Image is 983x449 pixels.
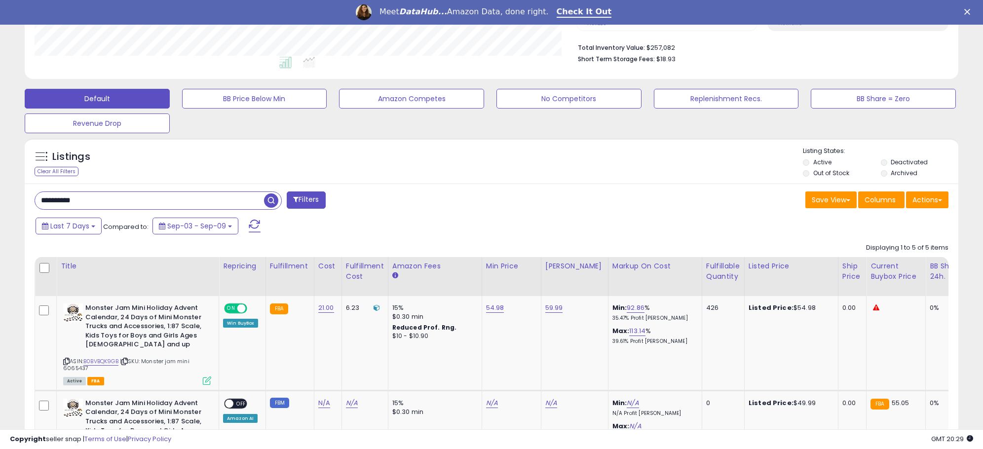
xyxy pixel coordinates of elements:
div: Markup on Cost [612,261,698,271]
div: $49.99 [749,399,831,408]
div: $54.98 [749,303,831,312]
div: Current Buybox Price [870,261,921,282]
button: Sep-03 - Sep-09 [152,218,238,234]
button: Columns [858,191,905,208]
div: 0% [930,303,962,312]
div: Win BuyBox [223,319,258,328]
div: % [612,303,694,322]
div: Listed Price [749,261,834,271]
p: 35.47% Profit [PERSON_NAME] [612,315,694,322]
label: Out of Stock [813,169,849,177]
b: Short Term Storage Fees: [578,55,655,63]
h5: Listings [52,150,90,164]
a: 113.14 [629,326,645,336]
div: Meet Amazon Data, done right. [379,7,549,17]
button: Save View [805,191,857,208]
p: 39.61% Profit [PERSON_NAME] [612,338,694,345]
p: Listing States: [803,147,958,156]
span: OFF [233,399,249,408]
span: Last 7 Days [50,221,89,231]
b: Listed Price: [749,303,794,312]
button: Amazon Competes [339,89,484,109]
div: Fulfillment Cost [346,261,384,282]
a: Privacy Policy [128,434,171,444]
div: $0.30 min [392,312,474,321]
th: The percentage added to the cost of goods (COGS) that forms the calculator for Min & Max prices. [608,257,702,296]
span: Compared to: [103,222,149,231]
small: Amazon Fees. [392,271,398,280]
label: Active [813,158,832,166]
li: $257,082 [578,41,941,53]
i: DataHub... [399,7,447,16]
b: Monster Jam Mini Holiday Advent Calendar, 24 Days of Mini Monster Trucks and Accessories, 1:87 Sc... [85,399,205,447]
a: B0BVBQK9GB [83,357,118,366]
span: OFF [246,304,262,313]
span: | SKU: Monster jam mini 6065437 [63,357,189,372]
button: Default [25,89,170,109]
strong: Copyright [10,434,46,444]
b: Monster Jam Mini Holiday Advent Calendar, 24 Days of Mini Monster Trucks and Accessories, 1:87 Sc... [85,303,205,352]
a: 92.86 [627,303,644,313]
div: 0.00 [842,303,859,312]
div: $10 - $10.90 [392,332,474,340]
img: 51iTZ2Oom8L._SL40_.jpg [63,399,83,418]
button: Filters [287,191,325,209]
a: N/A [486,398,498,408]
div: ASIN: [63,303,211,384]
div: Clear All Filters [35,167,78,176]
b: Min: [612,398,627,408]
span: All listings currently available for purchase on Amazon [63,377,86,385]
a: N/A [346,398,358,408]
div: 0 [706,399,737,408]
button: Last 7 Days [36,218,102,234]
label: Archived [891,169,917,177]
div: seller snap | | [10,435,171,444]
div: Amazon Fees [392,261,478,271]
div: 15% [392,399,474,408]
div: Fulfillable Quantity [706,261,740,282]
a: N/A [318,398,330,408]
a: N/A [627,398,639,408]
button: BB Price Below Min [182,89,327,109]
button: BB Share = Zero [811,89,956,109]
span: 55.05 [892,398,909,408]
a: 59.99 [545,303,563,313]
div: 15% [392,303,474,312]
div: Ship Price [842,261,862,282]
div: Repricing [223,261,262,271]
div: 6.23 [346,303,380,312]
div: Fulfillment [270,261,310,271]
div: $0.30 min [392,408,474,416]
div: Displaying 1 to 5 of 5 items [866,243,948,253]
img: Profile image for Georgie [356,4,372,20]
div: [PERSON_NAME] [545,261,604,271]
button: Actions [906,191,948,208]
div: Amazon AI [223,414,258,423]
button: Revenue Drop [25,113,170,133]
a: Check It Out [557,7,612,18]
div: Title [61,261,215,271]
div: 426 [706,303,737,312]
div: Cost [318,261,338,271]
a: Terms of Use [84,434,126,444]
label: Deactivated [891,158,928,166]
span: Columns [865,195,896,205]
div: % [612,327,694,345]
b: Min: [612,303,627,312]
small: FBA [870,399,889,410]
span: Sep-03 - Sep-09 [167,221,226,231]
button: Replenishment Recs. [654,89,799,109]
button: No Competitors [496,89,642,109]
small: FBA [270,303,288,314]
span: ON [225,304,237,313]
span: $18.93 [656,54,676,64]
b: Max: [612,326,630,336]
span: 2025-09-17 20:29 GMT [931,434,973,444]
a: 21.00 [318,303,334,313]
div: 0.00 [842,399,859,408]
img: 51iTZ2Oom8L._SL40_.jpg [63,303,83,323]
div: 0% [930,399,962,408]
a: N/A [545,398,557,408]
span: FBA [87,377,104,385]
div: Close [964,9,974,15]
